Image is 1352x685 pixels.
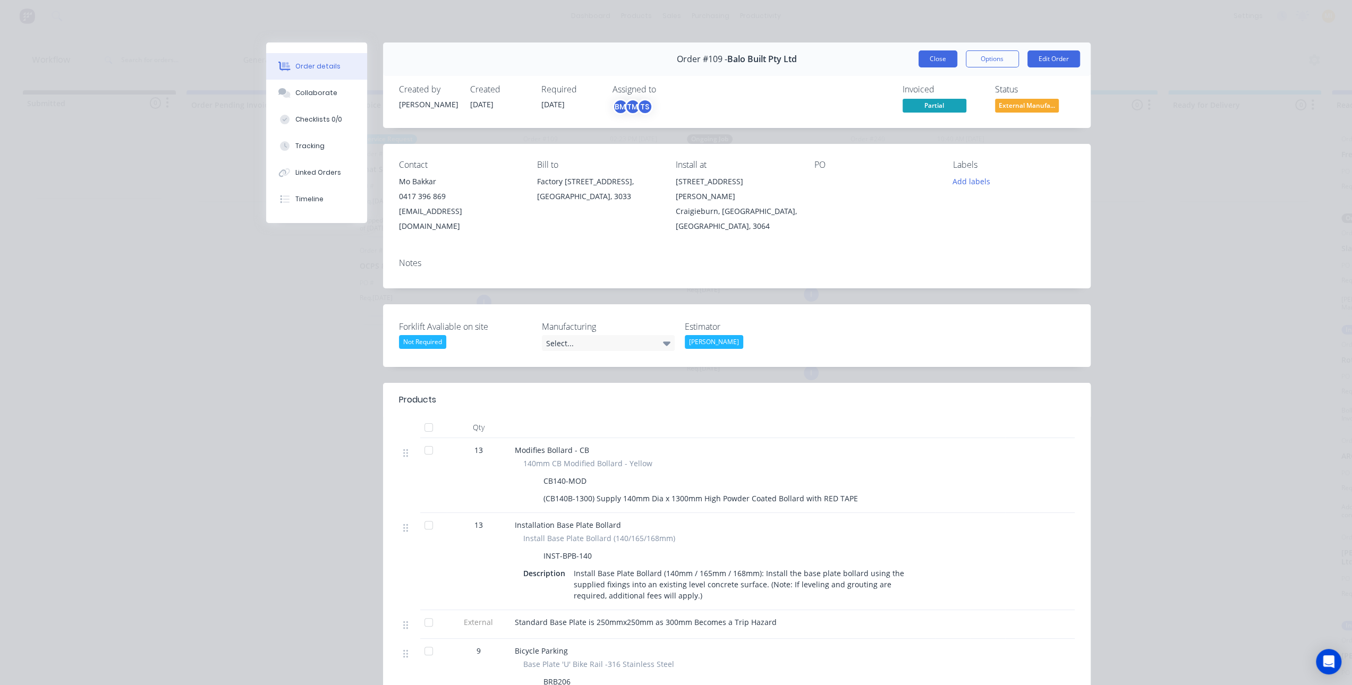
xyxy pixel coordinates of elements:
[947,174,996,189] button: Add labels
[537,189,659,204] div: [GEOGRAPHIC_DATA], 3033
[295,62,341,71] div: Order details
[295,194,324,204] div: Timeline
[625,99,641,115] div: TM
[685,320,818,333] label: Estimator
[477,645,481,656] span: 9
[399,393,436,406] div: Products
[523,658,674,670] span: Base Plate 'U' Bike Rail -316 Stainless Steel
[613,99,628,115] div: BM
[995,99,1059,112] span: External Manufa...
[399,204,521,234] div: [EMAIL_ADDRESS][DOMAIN_NAME]
[677,54,727,64] span: Order #109 -
[523,458,652,469] span: 140mm CB Modified Bollard - Yellow
[295,115,342,124] div: Checklists 0/0
[541,84,600,95] div: Required
[637,99,653,115] div: TS
[515,520,621,530] span: Installation Base Plate Bollard
[542,320,675,333] label: Manufacturing
[537,160,659,170] div: Bill to
[539,473,591,489] div: CB140-MOD
[515,445,589,455] span: Modifies Bollard - CB
[1027,50,1080,67] button: Edit Order
[903,99,966,112] span: Partial
[541,99,565,109] span: [DATE]
[523,533,675,544] span: Install Base Plate Bollard (140/165/168mm)
[266,186,367,212] button: Timeline
[515,617,777,627] span: Standard Base Plate is 250mmx250mm as 300mm Becomes a Trip Hazard
[676,174,797,204] div: [STREET_ADDRESS][PERSON_NAME]
[903,84,982,95] div: Invoiced
[447,417,511,438] div: Qty
[474,519,483,530] span: 13
[539,548,596,563] div: INST-BPB-140
[266,106,367,133] button: Checklists 0/0
[515,646,568,656] span: Bicycle Parking
[995,99,1059,115] button: External Manufa...
[919,50,957,67] button: Close
[399,174,521,234] div: Mo Bakkar0417 396 869[EMAIL_ADDRESS][DOMAIN_NAME]
[470,84,529,95] div: Created
[470,99,494,109] span: [DATE]
[295,168,341,177] div: Linked Orders
[676,160,797,170] div: Install at
[676,174,797,234] div: [STREET_ADDRESS][PERSON_NAME]Craigieburn, [GEOGRAPHIC_DATA], [GEOGRAPHIC_DATA], 3064
[295,141,325,151] div: Tracking
[613,99,653,115] button: BMTMTS
[1316,649,1341,674] div: Open Intercom Messenger
[613,84,719,95] div: Assigned to
[474,444,483,456] span: 13
[953,160,1075,170] div: Labels
[399,320,532,333] label: Forklift Avaliable on site
[542,335,675,351] div: Select...
[399,160,521,170] div: Contact
[727,54,797,64] span: Balo Built Pty Ltd
[537,174,659,208] div: Factory [STREET_ADDRESS],[GEOGRAPHIC_DATA], 3033
[685,335,743,349] div: [PERSON_NAME]
[399,84,457,95] div: Created by
[266,133,367,159] button: Tracking
[266,80,367,106] button: Collaborate
[814,160,936,170] div: PO
[399,174,521,189] div: Mo Bakkar
[399,99,457,110] div: [PERSON_NAME]
[676,204,797,234] div: Craigieburn, [GEOGRAPHIC_DATA], [GEOGRAPHIC_DATA], 3064
[451,617,506,628] span: External
[399,258,1075,268] div: Notes
[266,53,367,80] button: Order details
[569,566,923,603] div: Install Base Plate Bollard (140mm / 165mm / 168mm): Install the base plate bollard using the supp...
[399,335,446,349] div: Not Required
[295,88,337,98] div: Collaborate
[539,491,862,506] div: (CB140B-1300) Supply 140mm Dia x 1300mm High Powder Coated Bollard with RED TAPE
[537,174,659,189] div: Factory [STREET_ADDRESS],
[966,50,1019,67] button: Options
[399,189,521,204] div: 0417 396 869
[995,84,1075,95] div: Status
[523,566,569,581] div: Description
[266,159,367,186] button: Linked Orders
